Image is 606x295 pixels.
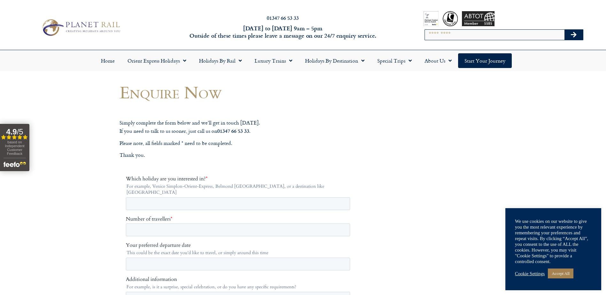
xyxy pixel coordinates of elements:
a: Special Trips [371,53,418,68]
img: Planet Rail Train Holidays Logo [39,17,122,38]
p: Simply complete the form below and we’ll get in touch [DATE]. If you need to talk to us sooner, j... [119,119,359,135]
input: By email [2,232,6,236]
a: Accept All [548,269,573,278]
nav: Menu [3,53,603,68]
div: We use cookies on our website to give you the most relevant experience by remembering your prefer... [515,218,592,264]
button: Search [564,30,583,40]
p: Please note, all fields marked * need to be completed. [119,139,359,147]
span: By email [7,231,27,238]
span: Your last name [113,143,146,150]
a: Home [95,53,121,68]
a: Holidays by Destination [299,53,371,68]
strong: 01347 66 53 33 [217,127,249,134]
span: By telephone [7,239,36,246]
a: Start your Journey [458,53,512,68]
h6: [DATE] to [DATE] 9am – 5pm Outside of these times please leave a message on our 24/7 enquiry serv... [163,25,403,40]
h1: Enquire Now [119,83,359,102]
a: Cookie Settings [515,271,545,276]
a: About Us [418,53,458,68]
a: 01347 66 53 33 [267,14,299,21]
input: By telephone [2,240,6,245]
a: Luxury Trains [248,53,299,68]
a: Orient Express Holidays [121,53,193,68]
p: Thank you. [119,151,359,159]
a: Holidays by Rail [193,53,248,68]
